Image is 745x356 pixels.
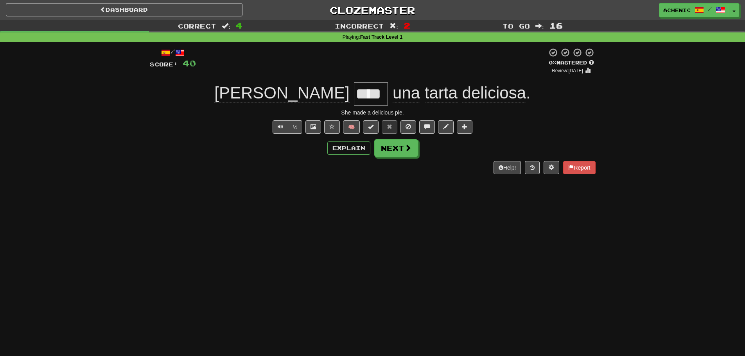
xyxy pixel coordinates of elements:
span: deliciosa [462,84,526,102]
span: Correct [178,22,216,30]
div: She made a delicious pie. [150,109,596,116]
button: Discuss sentence (alt+u) [419,120,435,134]
div: / [150,48,196,57]
button: Edit sentence (alt+d) [438,120,454,134]
button: Add to collection (alt+a) [457,120,472,134]
button: Set this sentence to 100% Mastered (alt+m) [363,120,379,134]
span: : [390,23,398,29]
span: Incorrect [335,22,384,30]
span: : [535,23,544,29]
span: . [388,84,530,102]
button: Explain [327,141,370,155]
span: una [393,84,420,102]
button: Favorite sentence (alt+f) [324,120,340,134]
button: Show image (alt+x) [305,120,321,134]
span: Achenic [663,7,691,14]
span: / [708,6,712,12]
button: 🧠 [343,120,360,134]
span: 0 % [549,59,557,66]
button: Next [374,139,418,157]
div: Mastered [547,59,596,66]
span: 2 [404,21,410,30]
span: 16 [549,21,563,30]
span: : [222,23,230,29]
button: Round history (alt+y) [525,161,540,174]
span: 4 [236,21,242,30]
button: Help! [494,161,521,174]
button: Reset to 0% Mastered (alt+r) [382,120,397,134]
span: Score: [150,61,178,68]
button: Play sentence audio (ctl+space) [273,120,288,134]
button: Report [563,161,595,174]
span: 40 [183,58,196,68]
span: [PERSON_NAME] [214,84,349,102]
a: Dashboard [6,3,242,16]
div: Text-to-speech controls [271,120,303,134]
small: Review: [DATE] [552,68,583,73]
button: ½ [288,120,303,134]
span: tarta [425,84,458,102]
button: Ignore sentence (alt+i) [400,120,416,134]
a: Clozemaster [254,3,491,17]
strong: Fast Track Level 1 [360,34,403,40]
span: To go [503,22,530,30]
a: Achenic / [659,3,729,17]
